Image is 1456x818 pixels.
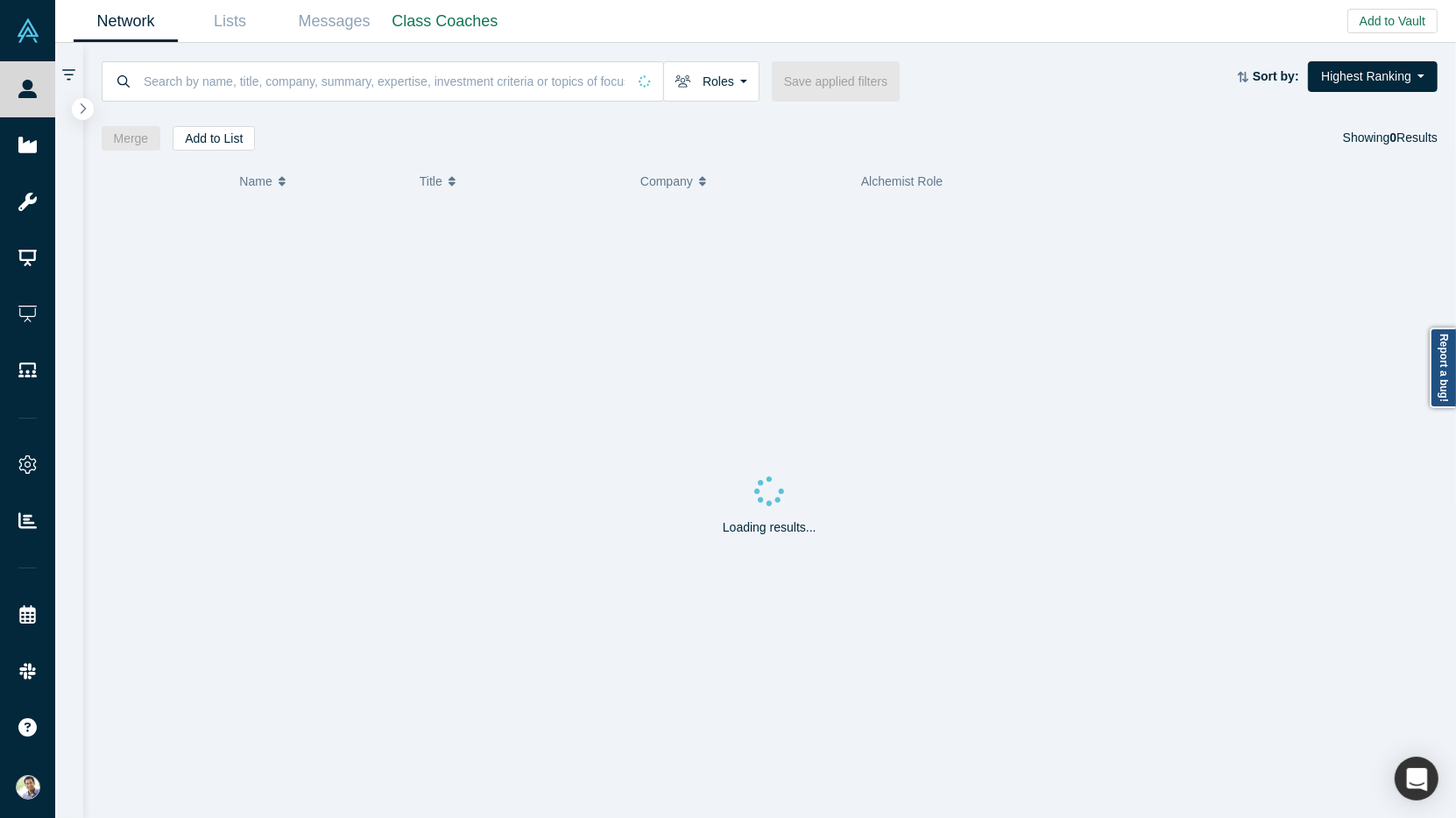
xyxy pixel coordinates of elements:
button: Company [640,163,843,200]
img: Ravi Belani's Account [16,775,40,800]
button: Add to List [173,126,255,151]
span: Name [239,163,272,200]
div: Showing [1343,126,1438,151]
a: Class Coaches [386,1,504,42]
span: Results [1390,130,1438,145]
span: Company [640,163,693,200]
button: Add to Vault [1347,9,1438,33]
img: Alchemist Vault Logo [16,18,40,43]
a: Lists [178,1,282,42]
strong: Sort by: [1253,69,1299,83]
a: Messages [282,1,386,42]
a: Report a bug! [1430,328,1456,408]
p: Loading results... [723,518,816,537]
span: Alchemist Role [861,174,943,188]
button: Highest Ranking [1308,61,1438,92]
button: Roles [663,61,760,102]
button: Save applied filters [772,61,900,102]
button: Name [239,163,401,200]
button: Title [420,163,622,200]
a: Network [74,1,178,42]
input: Search by name, title, company, summary, expertise, investment criteria or topics of focus [142,60,626,102]
button: Merge [102,126,161,151]
strong: 0 [1390,130,1397,145]
span: Title [420,163,442,200]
